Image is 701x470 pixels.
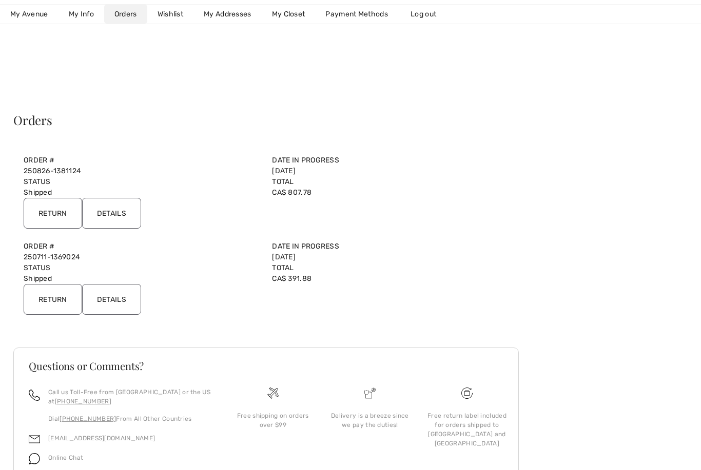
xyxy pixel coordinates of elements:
[82,284,141,315] input: Details
[48,454,83,461] span: Online Chat
[82,198,141,229] input: Details
[104,5,147,24] a: Orders
[24,167,81,175] a: 250826-1381124
[262,5,316,24] a: My Closet
[10,9,48,19] span: My Avenue
[17,176,266,198] div: Shipped
[29,453,40,464] img: chat
[400,5,457,24] a: Log out
[364,387,376,399] img: Delivery is a breeze since we pay the duties!
[266,262,514,284] div: CA$ 391.88
[272,155,508,166] label: Date in Progress
[266,241,514,262] div: [DATE]
[48,414,212,423] p: Dial From All Other Countries
[24,155,260,166] label: Order #
[266,176,514,198] div: CA$ 807.78
[24,284,82,315] input: Return
[24,176,260,187] label: Status
[13,114,519,126] div: Orders
[24,262,260,273] label: Status
[315,5,398,24] a: Payment Methods
[55,398,111,405] a: [PHONE_NUMBER]
[426,411,507,448] div: Free return label included for orders shipped to [GEOGRAPHIC_DATA] and [GEOGRAPHIC_DATA]
[193,5,262,24] a: My Addresses
[267,387,279,399] img: Free shipping on orders over $99
[24,241,260,252] label: Order #
[272,241,508,252] label: Date in Progress
[24,253,80,261] a: 250711-1369024
[329,411,410,430] div: Delivery is a breeze since we pay the duties!
[461,387,473,399] img: Free shipping on orders over $99
[29,434,40,445] img: email
[29,390,40,401] img: call
[48,435,155,442] a: [EMAIL_ADDRESS][DOMAIN_NAME]
[272,262,508,273] label: Total
[147,5,193,24] a: Wishlist
[59,5,104,24] a: My Info
[24,198,82,229] input: Return
[232,411,313,430] div: Free shipping on orders over $99
[17,262,266,284] div: Shipped
[272,176,508,187] label: Total
[48,387,212,406] p: Call us Toll-Free from [GEOGRAPHIC_DATA] or the US at
[266,155,514,176] div: [DATE]
[29,361,503,371] h3: Questions or Comments?
[60,415,116,422] a: [PHONE_NUMBER]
